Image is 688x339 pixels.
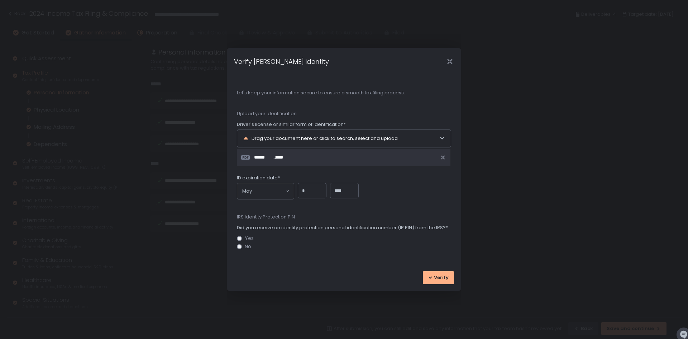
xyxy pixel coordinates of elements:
[237,225,448,231] span: Did you receive an identity protection personal identification number (IP PIN) from the IRS?*
[237,90,451,96] span: Let's keep your information secure to ensure a smooth tax filing process.
[252,188,285,195] input: Search for option
[237,214,451,220] span: IRS Identity Protection PIN
[237,121,346,128] span: Driver's license or similar form of identification*
[237,183,294,199] div: Search for option
[242,188,252,195] span: May
[237,244,242,249] input: No
[438,57,461,66] div: Close
[434,274,449,281] span: Verify
[237,175,280,181] span: ID expiration date*
[245,244,251,249] span: No
[234,57,329,66] h1: Verify [PERSON_NAME] identity
[237,236,242,241] input: Yes
[237,110,451,117] span: Upload your identification
[423,271,454,284] button: Verify
[245,236,254,241] span: Yes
